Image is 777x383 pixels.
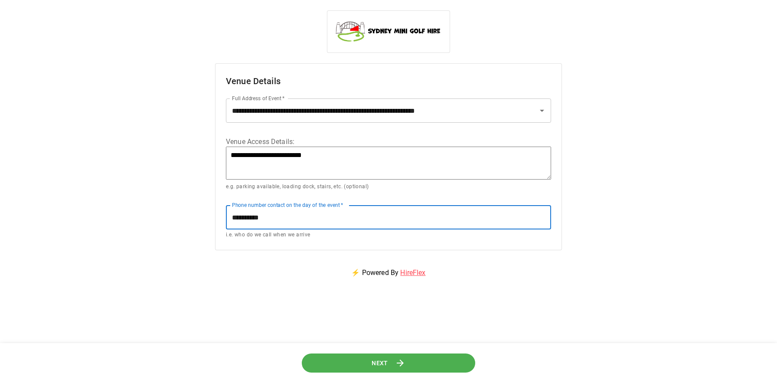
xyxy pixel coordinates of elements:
[226,183,551,191] p: e.g. parking available, loading dock, stairs, etc. (optional)
[232,95,285,102] label: Full Address of Event
[226,137,551,147] label: Venue Access Details :
[372,358,388,369] span: Next
[400,268,425,277] a: HireFlex
[226,74,551,88] h2: Venue Details
[334,18,443,44] img: undefined logo
[341,257,436,288] p: ⚡ Powered By
[226,231,551,239] p: i.e. who do we call when we arrive
[302,354,475,373] button: Next
[232,201,343,209] label: Phone number contact on the day of the event
[536,105,548,117] button: Open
